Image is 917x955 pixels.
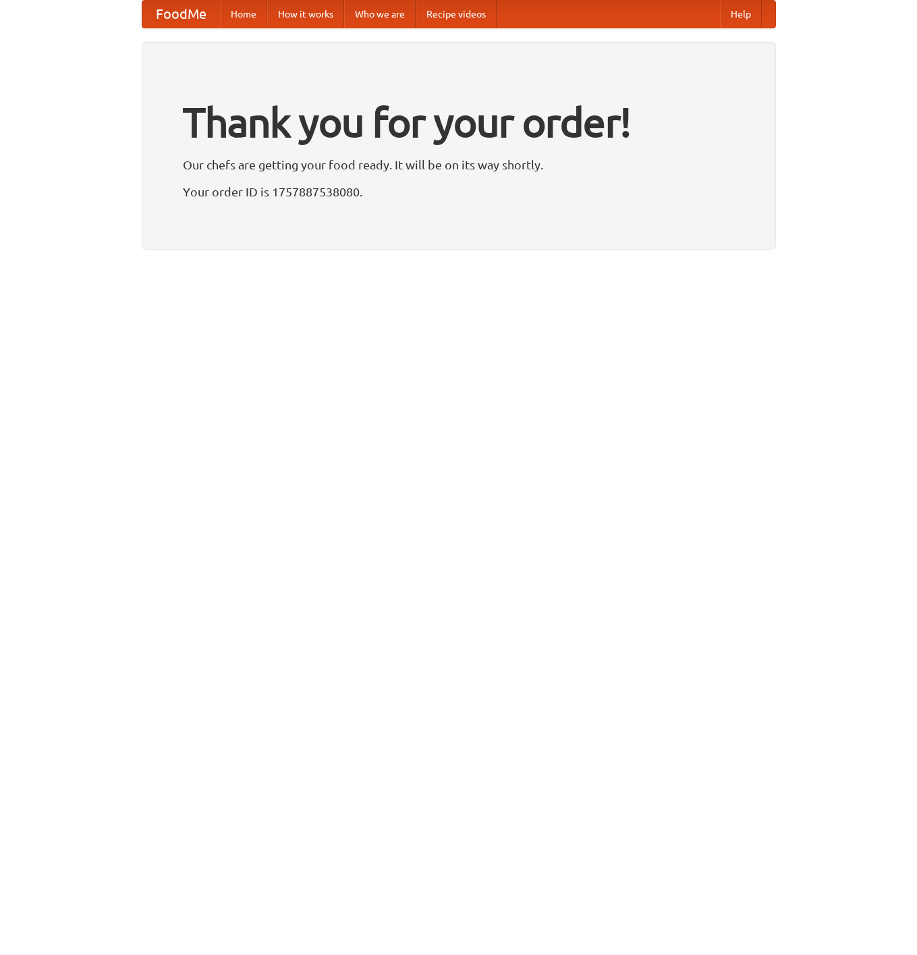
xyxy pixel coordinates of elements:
p: Your order ID is 1757887538080. [183,182,735,202]
h1: Thank you for your order! [183,90,735,155]
a: How it works [267,1,344,28]
a: Who we are [344,1,416,28]
p: Our chefs are getting your food ready. It will be on its way shortly. [183,155,735,175]
a: FoodMe [142,1,220,28]
a: Recipe videos [416,1,497,28]
a: Home [220,1,267,28]
a: Help [720,1,762,28]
